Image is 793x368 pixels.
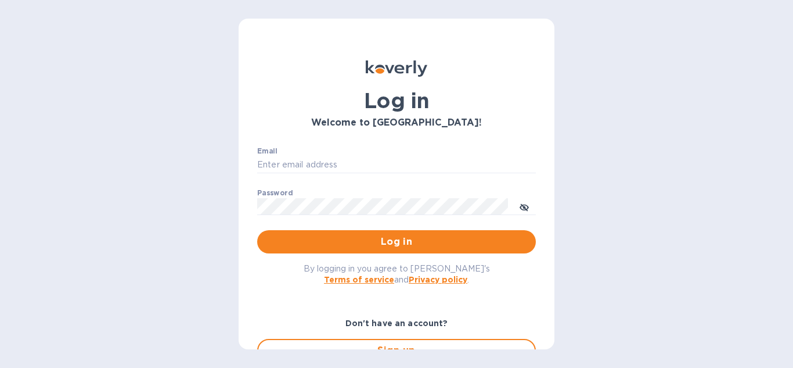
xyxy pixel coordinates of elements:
[266,235,527,249] span: Log in
[257,156,536,174] input: Enter email address
[257,339,536,362] button: Sign up
[257,117,536,128] h3: Welcome to [GEOGRAPHIC_DATA]!
[304,264,490,284] span: By logging in you agree to [PERSON_NAME]'s and .
[513,195,536,218] button: toggle password visibility
[257,190,293,196] label: Password
[257,230,536,253] button: Log in
[324,275,394,284] a: Terms of service
[409,275,467,284] a: Privacy policy
[257,148,277,155] label: Email
[366,60,427,77] img: Koverly
[268,344,525,358] span: Sign up
[257,88,536,113] h1: Log in
[345,319,448,328] b: Don't have an account?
